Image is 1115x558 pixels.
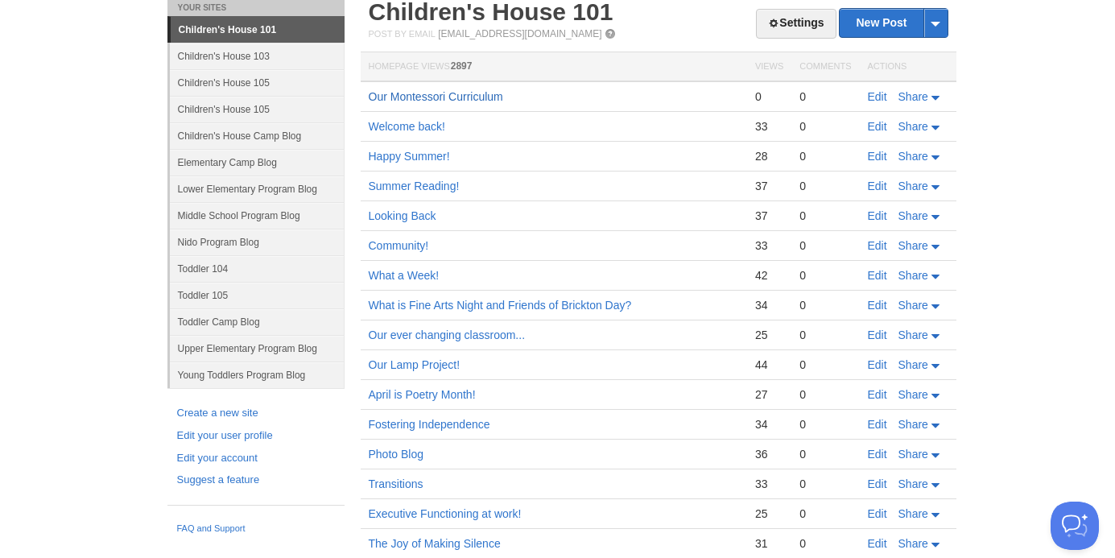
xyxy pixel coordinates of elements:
div: 0 [799,119,851,134]
div: 25 [755,506,783,521]
a: Community! [369,239,429,252]
div: 0 [799,298,851,312]
div: 27 [755,387,783,402]
a: Settings [756,9,836,39]
div: 31 [755,536,783,551]
a: Edit [868,418,887,431]
a: Edit [868,388,887,401]
span: 2897 [451,60,473,72]
div: 37 [755,179,783,193]
span: Share [898,209,928,222]
a: The Joy of Making Silence [369,537,501,550]
div: 34 [755,417,783,432]
span: Share [898,448,928,461]
a: Lower Elementary Program Blog [170,176,345,202]
th: Homepage Views [361,52,747,82]
div: 28 [755,149,783,163]
a: What a Week! [369,269,440,282]
a: Edit [868,209,887,222]
span: Share [898,90,928,103]
div: 37 [755,209,783,223]
div: 0 [799,268,851,283]
a: Toddler 105 [170,282,345,308]
a: Edit [868,299,887,312]
a: Children's House 105 [170,96,345,122]
a: Edit your account [177,450,335,467]
a: Toddler Camp Blog [170,308,345,335]
a: Edit [868,239,887,252]
div: 0 [799,238,851,253]
div: 33 [755,238,783,253]
a: Our ever changing classroom... [369,329,526,341]
a: New Post [840,9,947,37]
div: 34 [755,298,783,312]
a: Edit [868,180,887,192]
div: 25 [755,328,783,342]
a: Edit [868,537,887,550]
span: Share [898,299,928,312]
div: 33 [755,119,783,134]
a: Toddler 104 [170,255,345,282]
a: Edit [868,90,887,103]
span: Share [898,329,928,341]
div: 0 [799,179,851,193]
a: April is Poetry Month! [369,388,476,401]
span: Post by Email [369,29,436,39]
a: Our Lamp Project! [369,358,460,371]
th: Actions [860,52,956,82]
a: Suggest a feature [177,472,335,489]
a: Elementary Camp Blog [170,149,345,176]
div: 0 [799,506,851,521]
a: Our Montessori Curriculum [369,90,503,103]
div: 0 [799,358,851,372]
a: Children's House 103 [170,43,345,69]
a: Edit [868,329,887,341]
div: 0 [799,417,851,432]
a: Edit [868,477,887,490]
a: Edit [868,507,887,520]
div: 0 [799,209,851,223]
a: Edit [868,120,887,133]
span: Share [898,269,928,282]
a: Looking Back [369,209,436,222]
a: Young Toddlers Program Blog [170,362,345,388]
div: 0 [799,328,851,342]
div: 0 [799,387,851,402]
a: Nido Program Blog [170,229,345,255]
a: What is Fine Arts Night and Friends of Brickton Day? [369,299,632,312]
span: Share [898,150,928,163]
a: Welcome back! [369,120,445,133]
div: 0 [799,536,851,551]
span: Share [898,180,928,192]
a: Middle School Program Blog [170,202,345,229]
div: 0 [799,447,851,461]
th: Comments [791,52,859,82]
div: 33 [755,477,783,491]
a: Edit your user profile [177,428,335,444]
a: Fostering Independence [369,418,490,431]
div: 36 [755,447,783,461]
a: Edit [868,269,887,282]
a: Children's House Camp Blog [170,122,345,149]
span: Share [898,239,928,252]
a: Edit [868,358,887,371]
a: Upper Elementary Program Blog [170,335,345,362]
a: Children's House 101 [171,17,345,43]
div: 0 [755,89,783,104]
a: FAQ and Support [177,522,335,536]
span: Share [898,477,928,490]
a: Executive Functioning at work! [369,507,522,520]
th: Views [747,52,791,82]
a: Children's House 105 [170,69,345,96]
div: 0 [799,477,851,491]
a: Happy Summer! [369,150,450,163]
iframe: Help Scout Beacon - Open [1051,502,1099,550]
span: Share [898,537,928,550]
a: Create a new site [177,405,335,422]
span: Share [898,507,928,520]
a: Edit [868,448,887,461]
a: [EMAIL_ADDRESS][DOMAIN_NAME] [438,28,601,39]
a: Photo Blog [369,448,424,461]
a: Edit [868,150,887,163]
div: 0 [799,149,851,163]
